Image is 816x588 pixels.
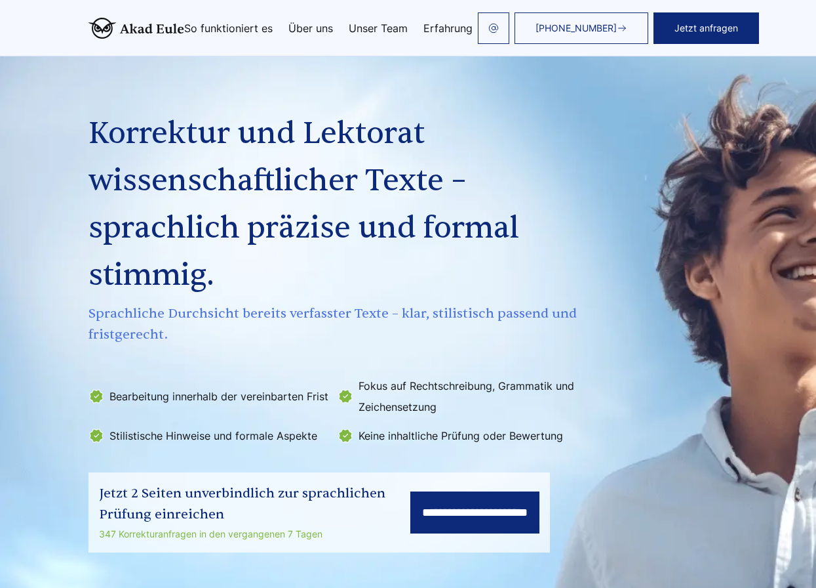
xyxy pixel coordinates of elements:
[535,23,617,33] span: [PHONE_NUMBER]
[88,303,581,345] span: Sprachliche Durchsicht bereits verfasster Texte – klar, stilistisch passend und fristgerecht.
[515,12,648,44] a: [PHONE_NUMBER]
[338,375,579,417] li: Fokus auf Rechtschreibung, Grammatik und Zeichensetzung
[423,23,473,33] a: Erfahrung
[88,18,184,39] img: logo
[184,23,273,33] a: So funktioniert es
[88,375,330,417] li: Bearbeitung innerhalb der vereinbarten Frist
[338,425,579,446] li: Keine inhaltliche Prüfung oder Bewertung
[288,23,333,33] a: Über uns
[88,425,330,446] li: Stilistische Hinweise und formale Aspekte
[99,483,410,525] div: Jetzt 2 Seiten unverbindlich zur sprachlichen Prüfung einreichen
[88,110,581,299] h1: Korrektur und Lektorat wissenschaftlicher Texte – sprachlich präzise und formal stimmig.
[488,23,499,33] img: email
[349,23,408,33] a: Unser Team
[653,12,759,44] button: Jetzt anfragen
[99,526,410,542] div: 347 Korrekturanfragen in den vergangenen 7 Tagen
